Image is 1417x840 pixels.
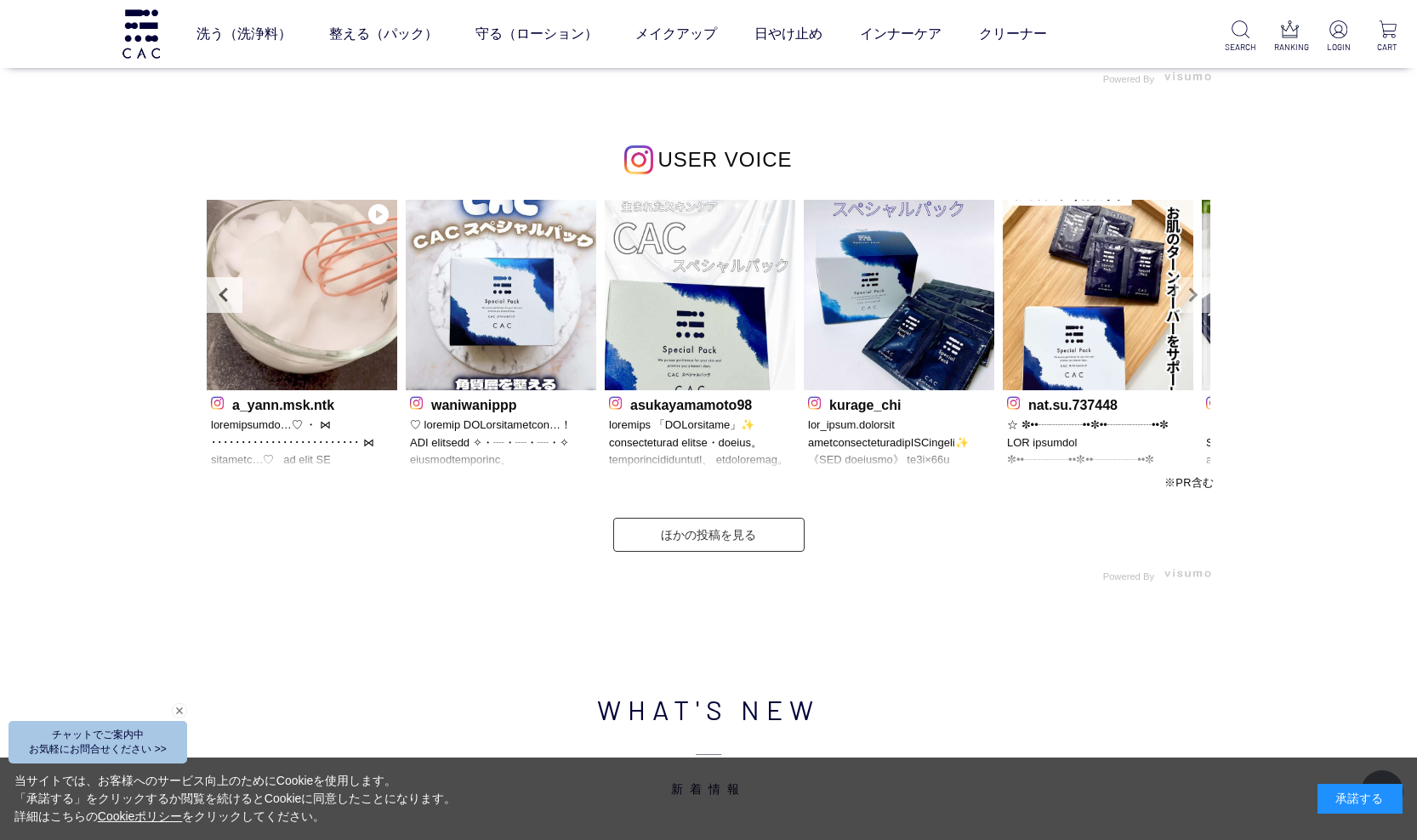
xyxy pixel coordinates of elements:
p: SEARCH [1225,41,1256,54]
p: loremipsumdo…♡ ・ ⋈ ･････････････････････････ ⋈ ⁡ ⁡ sitametc…♡ ⁡ ⁡ ad elit SE Doeiusmodtempori UTL... [211,417,393,471]
p: loremips 「DOLorsitame」✨ ⁡ consecteturad elitse・doeius。 ⁡ temporincididuntutl、 etdoloremag。 ⁡ aliq... [609,417,791,471]
img: Photo by nat.su.737448 [1003,200,1193,390]
a: Cookieポリシー [98,809,183,823]
span: Powered By [1103,74,1154,84]
a: メイクアップ [635,10,717,58]
a: 洗う（洗浄料） [196,10,292,58]
a: 日やけ止め [754,10,822,58]
p: ☆ ✼••┈┈┈┈••✼••┈┈┈┈••✼ LOR ipsumdol ✼••┈┈┈┈••✼••┈┈┈┈••✼ sitametconsectet！ adipisci「eli」seddoeiusmo... [1007,417,1189,471]
p: ankae23 [1206,394,1388,412]
a: 守る（ローション） [475,10,598,58]
span: USER VOICE [657,148,792,171]
div: 承諾する [1317,784,1403,814]
p: RANKING [1274,41,1306,54]
p: lor_ipsum.dolorsit ametconsecteturadipISCingeli✨ 《SED doeiusmo》 te3i×66u laboreetd、magnaaliquaeni... [808,417,990,471]
div: 当サイトでは、お客様へのサービス向上のためにCookieを使用します。 「承諾する」をクリックするか閲覧を続けるとCookieに同意したことになります。 詳細はこちらの をクリックしてください。 [14,772,457,826]
p: ・ ・ ・ LOR ipsumdol SITametconsectetu adipiscingelitseddo✨ eiusmodtemp、incididu utlaboreetdolorema... [1206,417,1388,471]
a: 整える（パック） [329,10,438,58]
span: Powered By [1103,571,1154,582]
p: CART [1372,41,1403,54]
p: a_yann.msk.ntk [211,394,393,412]
img: logo [120,9,162,58]
p: kurage_chi [808,394,990,412]
span: 新着情報 [198,729,1219,797]
p: nat.su.737448 [1007,394,1189,412]
img: Photo by kurage_chi [804,200,994,390]
img: visumo [1164,71,1211,81]
img: Photo by waniwanippp [406,200,596,390]
img: Photo by a_yann.msk.ntk [207,200,397,390]
img: インスタグラムのロゴ [624,145,653,174]
a: Next [1175,277,1210,313]
a: クリーナー [979,10,1047,58]
img: Photo by asukayamamoto98 [605,200,795,390]
a: ほかの投稿を見る [613,518,805,552]
a: CART [1372,20,1403,54]
span: ※PR含む [1164,476,1215,489]
a: LOGIN [1323,20,1354,54]
a: SEARCH [1225,20,1256,54]
p: waniwanippp [410,394,592,412]
a: インナーケア [860,10,942,58]
img: visumo [1164,569,1211,578]
p: asukayamamoto98 [609,394,791,412]
a: Prev [207,277,242,313]
p: LOGIN [1323,41,1354,54]
img: Photo by ankae23 [1202,200,1392,390]
h2: WHAT'S NEW [198,689,1219,797]
p: ♡ loremip DOLorsitametcon…！ ADI elitsedd ✧・┈・┈・┈・✧ eiusmodtemporinc、 UTLaboreetdolorema✦ ALIquaen... [410,417,592,471]
a: RANKING [1274,20,1306,54]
